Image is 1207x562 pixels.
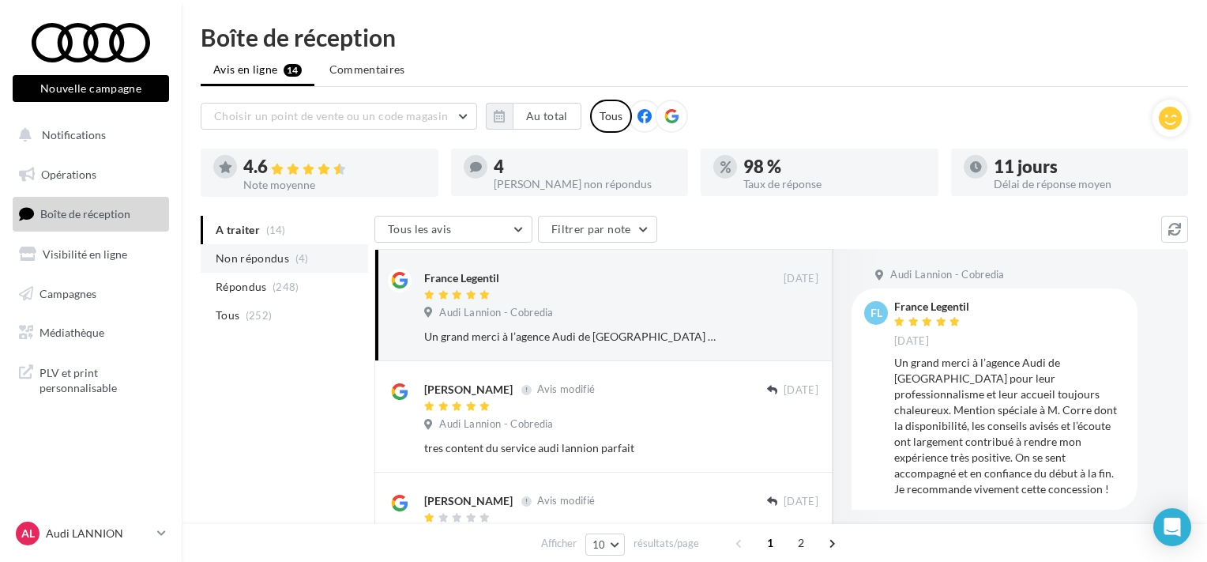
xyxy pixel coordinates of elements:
div: Taux de réponse [743,179,926,190]
a: Boîte de réception [9,197,172,231]
span: PLV et print personnalisable [39,362,163,396]
div: [PERSON_NAME] non répondus [494,179,676,190]
span: Tous les avis [388,222,452,236]
span: Audi Lannion - Cobredia [439,306,553,320]
span: [DATE] [894,334,929,349]
span: Médiathèque [39,326,104,339]
div: [PERSON_NAME] [424,382,513,398]
span: Répondus [216,279,267,295]
span: Avis modifié [537,383,595,396]
span: Opérations [41,168,96,181]
div: tres content du service audi lannion parfait [424,440,716,456]
span: Boîte de réception [40,207,130,221]
div: Open Intercom Messenger [1153,508,1191,546]
span: Audi Lannion - Cobredia [439,417,553,432]
button: 10 [585,534,626,556]
button: Choisir un point de vente ou un code magasin [201,103,477,130]
span: Audi Lannion - Cobredia [890,268,1004,282]
a: PLV et print personnalisable [9,356,172,402]
span: Choisir un point de vente ou un code magasin [214,109,448,123]
div: Note moyenne [243,179,426,190]
span: Commentaires [329,62,405,76]
span: (252) [246,309,273,322]
div: Délai de réponse moyen [994,179,1176,190]
button: Nouvelle campagne [13,75,169,102]
p: Audi LANNION [46,526,151,541]
span: Afficher [541,536,577,551]
span: 10 [592,538,606,551]
button: Notifications [9,119,166,152]
span: AL [21,526,35,541]
span: Non répondus [216,251,289,266]
span: Campagnes [39,286,96,300]
a: Campagnes [9,277,172,311]
span: 1 [758,530,783,556]
button: Tous les avis [374,216,532,243]
span: Avis modifié [537,495,595,507]
a: Opérations [9,158,172,191]
a: Visibilité en ligne [9,238,172,271]
span: [DATE] [784,383,818,398]
div: Boîte de réception [201,25,1188,49]
div: 98 % [743,158,926,175]
span: Notifications [42,128,106,141]
div: Tous [590,100,632,133]
a: Médiathèque [9,316,172,349]
span: [DATE] [784,495,818,509]
a: AL Audi LANNION [13,519,169,549]
span: Visibilité en ligne [43,247,127,261]
div: France Legentil [424,270,499,286]
div: France Legentil [894,301,969,312]
div: 4 [494,158,676,175]
span: FL [870,305,882,321]
span: (4) [295,252,309,265]
button: Au total [513,103,581,130]
button: Au total [486,103,581,130]
span: résultats/page [634,536,699,551]
div: Un grand merci à l’agence Audi de [GEOGRAPHIC_DATA] pour leur professionnalisme et leur accueil t... [894,355,1125,497]
span: (248) [273,281,299,293]
span: Tous [216,307,239,323]
div: 4.6 [243,158,426,176]
div: 11 jours [994,158,1176,175]
span: [DATE] [784,272,818,286]
span: 2 [788,530,814,556]
div: [PERSON_NAME] [424,493,513,509]
button: Filtrer par note [538,216,657,243]
div: Un grand merci à l’agence Audi de [GEOGRAPHIC_DATA] pour leur professionnalisme et leur accueil t... [424,329,716,345]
